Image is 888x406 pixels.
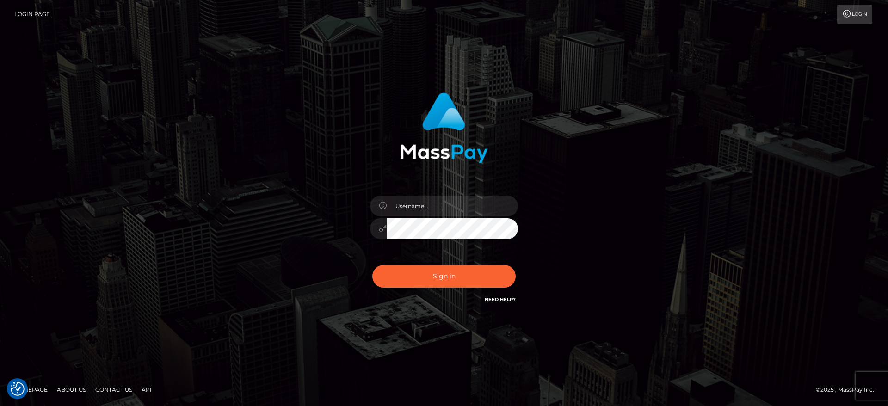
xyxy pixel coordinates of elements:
button: Consent Preferences [11,382,25,396]
div: © 2025 , MassPay Inc. [816,385,881,395]
a: API [138,382,155,397]
a: About Us [53,382,90,397]
a: Homepage [10,382,51,397]
a: Login Page [14,5,50,24]
a: Login [837,5,872,24]
img: Revisit consent button [11,382,25,396]
a: Contact Us [92,382,136,397]
button: Sign in [372,265,516,288]
img: MassPay Login [400,92,488,163]
input: Username... [387,196,518,216]
a: Need Help? [485,296,516,302]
